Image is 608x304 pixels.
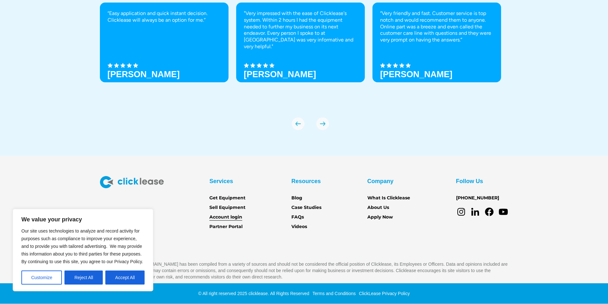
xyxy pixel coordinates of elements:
img: arrow Icon [292,117,304,130]
img: Black star icon [244,63,249,68]
a: Blog [291,195,302,202]
p: "Very impressed with the ease of Clicklease's system. Within 2 hours I had the equipment needed t... [244,10,357,50]
div: © All right reserved 2025 clicklease. All Rights Reserved [198,290,309,297]
a: What Is Clicklease [367,195,410,202]
h3: [PERSON_NAME] [108,70,180,79]
img: arrow Icon [316,117,329,130]
a: FAQs [291,214,304,221]
p: We value your privacy [21,216,145,223]
img: Black star icon [250,63,255,68]
div: previous slide [292,117,304,130]
a: Case Studies [291,204,321,211]
img: Clicklease logo [100,176,164,188]
img: Black star icon [387,63,392,68]
img: Black star icon [127,63,132,68]
img: Black star icon [263,63,268,68]
span: Our site uses technologies to analyze and record activity for purposes such as compliance to impr... [21,228,143,264]
button: Reject All [64,271,103,285]
div: 2 of 8 [236,3,365,105]
a: Apply Now [367,214,393,221]
img: Black star icon [399,63,404,68]
img: Black star icon [393,63,398,68]
div: Follow Us [456,176,483,186]
img: Black star icon [406,63,411,68]
p: “Easy application and quick instant decision. Clicklease will always be an option for me.” [108,10,221,24]
div: carousel [100,3,508,130]
a: Account login [209,214,242,221]
a: About Us [367,204,389,211]
div: next slide [316,117,329,130]
a: Terms and Conditions [311,291,356,296]
div: Company [367,176,394,186]
a: Partner Portal [209,223,243,230]
div: Services [209,176,233,186]
img: Black star icon [120,63,125,68]
a: [PHONE_NUMBER] [456,195,499,202]
img: Black star icon [269,63,274,68]
img: Black star icon [380,63,385,68]
img: Black star icon [114,63,119,68]
img: Black star icon [108,63,113,68]
img: Black star icon [257,63,262,68]
p: The content linked to [DOMAIN_NAME] has been compiled from a variety of sources and should not be... [100,261,508,280]
img: Black star icon [133,63,138,68]
p: “Very friendly and fast. Customer service is top notch and would recommend them to anyone. Online... [380,10,493,43]
div: 1 of 8 [100,3,229,105]
div: Resources [291,176,321,186]
button: Customize [21,271,62,285]
a: Videos [291,223,307,230]
a: Get Equipment [209,195,245,202]
div: We value your privacy [13,209,153,291]
button: Accept All [105,271,145,285]
a: ClickLease Privacy Policy [357,291,410,296]
a: Sell Equipment [209,204,245,211]
div: 3 of 8 [372,3,501,105]
strong: [PERSON_NAME] [244,70,316,79]
h3: [PERSON_NAME] [380,70,453,79]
